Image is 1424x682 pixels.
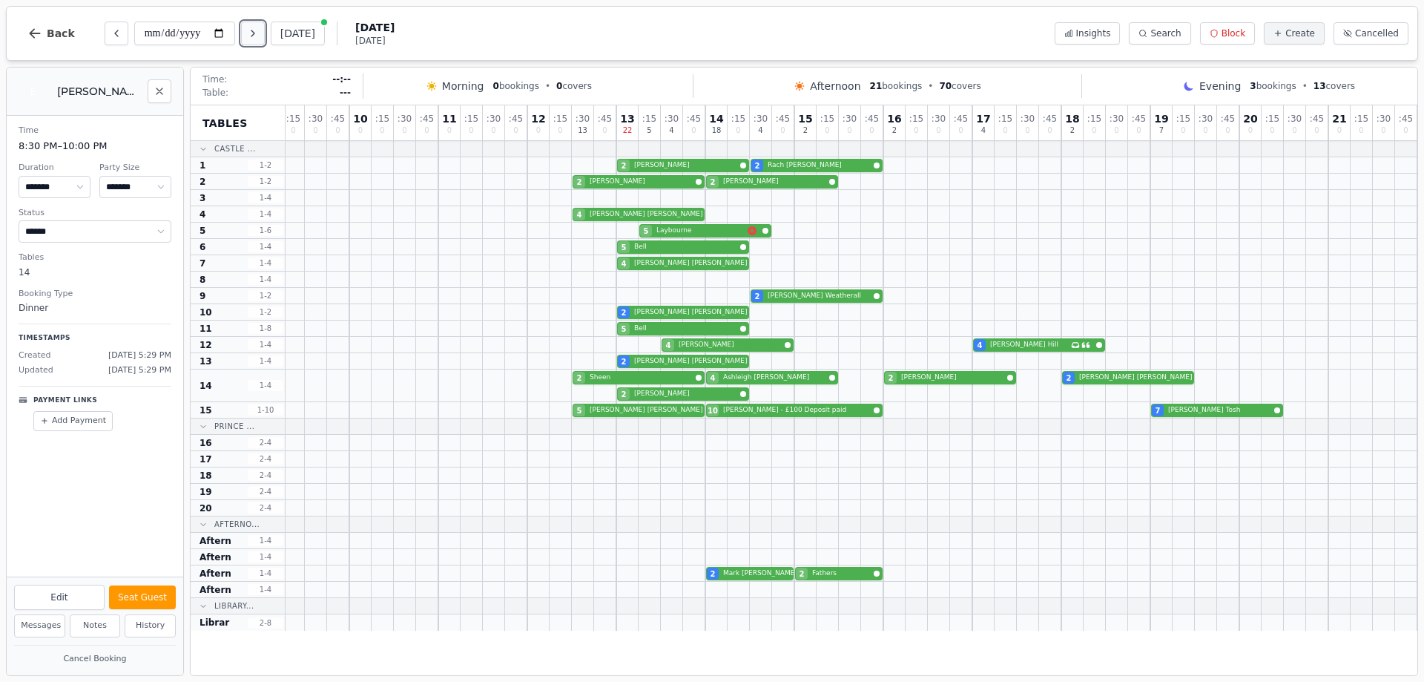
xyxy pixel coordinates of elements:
span: 0 [558,127,562,134]
button: [DATE] [271,22,325,45]
span: 3 [1250,81,1256,91]
span: 4 [200,209,205,220]
span: [PERSON_NAME] [PERSON_NAME] [1079,373,1192,383]
span: : 15 [642,114,656,123]
span: 4 [978,340,983,351]
span: 12 [531,114,545,124]
span: : 45 [509,114,523,123]
span: 0 [1092,127,1096,134]
span: 8 [200,274,205,286]
span: 11 [200,323,212,335]
span: : 30 [754,114,768,123]
span: Prince ... [214,421,254,432]
span: : 15 [1354,114,1368,123]
span: [PERSON_NAME] Hill [990,340,1068,350]
span: 15 [200,404,212,416]
button: Create [1264,22,1325,45]
span: : 30 [576,114,590,123]
span: • [1302,80,1308,92]
span: 2 [577,373,582,384]
span: 4 [758,127,762,134]
span: 7 [1159,127,1164,134]
button: History [125,614,176,637]
span: Aftern [200,535,231,547]
span: : 45 [687,114,701,123]
span: 0 [1181,127,1185,134]
span: 0 [1270,127,1274,134]
span: : 45 [598,114,612,123]
span: [PERSON_NAME] [901,373,1004,383]
span: [PERSON_NAME] [634,389,737,399]
span: 0 [1314,127,1319,134]
span: 1 - 4 [248,535,283,546]
span: [PERSON_NAME] [723,177,826,187]
span: [PERSON_NAME] [PERSON_NAME] [634,356,747,367]
span: 0 [914,127,918,134]
span: 2 [755,160,760,171]
span: 7 [200,258,205,269]
span: 0 [780,127,785,134]
span: 2 [711,177,716,188]
svg: Allergens: gluten [748,226,756,235]
button: Cancelled [1334,22,1408,45]
span: 1 - 8 [248,323,283,334]
span: 0 [958,127,963,134]
span: 2 - 8 [248,617,283,629]
span: : 30 [309,114,323,123]
button: Messages [14,614,65,637]
span: : 45 [1043,114,1057,123]
span: 1 - 4 [248,258,283,269]
span: Aftern [200,568,231,580]
span: 2 [803,127,808,134]
span: 17 [200,453,212,465]
span: : 45 [1399,114,1413,123]
span: bookings [1250,80,1296,92]
span: 4 [577,209,582,220]
span: 21 [1332,114,1346,124]
span: Afternoon [810,79,860,94]
span: 17 [976,114,990,124]
span: 1 - 4 [248,551,283,563]
span: : 30 [1199,114,1213,123]
span: 0 [1225,127,1230,134]
span: 2 - 4 [248,453,283,465]
span: 2 - 4 [248,502,283,514]
span: 2 [755,291,760,302]
span: [PERSON_NAME] [679,340,782,350]
div: E [19,76,48,106]
span: 0 [1337,127,1342,134]
span: 2 [892,127,897,134]
span: Library... [214,600,254,611]
dt: Booking Type [19,288,171,301]
span: Librar [200,617,229,629]
span: 0 [1047,127,1052,134]
span: 10 [200,306,212,318]
span: : 45 [954,114,968,123]
span: : 30 [1377,114,1391,123]
span: 14 [200,380,212,392]
span: : 30 [1110,114,1124,123]
span: 0 [869,127,874,134]
span: 10 [708,405,718,416]
span: : 15 [286,114,300,123]
svg: Customer message [1081,341,1090,350]
button: Back [16,16,87,51]
span: 0 [313,127,317,134]
span: 5 [622,324,627,335]
button: Next day [241,22,265,45]
span: Evening [1199,79,1241,94]
span: : 45 [776,114,790,123]
span: 1 - 4 [248,380,283,391]
span: --- [340,87,351,99]
span: 2 [1067,373,1072,384]
span: 2 [622,307,627,318]
span: [PERSON_NAME] Tosh [1168,405,1271,416]
span: Time: [202,73,227,85]
span: 1 - 4 [248,241,283,252]
span: Created [19,350,51,362]
span: 0 [358,127,363,134]
span: : 30 [665,114,679,123]
span: 5 [644,226,649,237]
span: Bell [634,242,737,252]
span: 9 [200,290,205,302]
